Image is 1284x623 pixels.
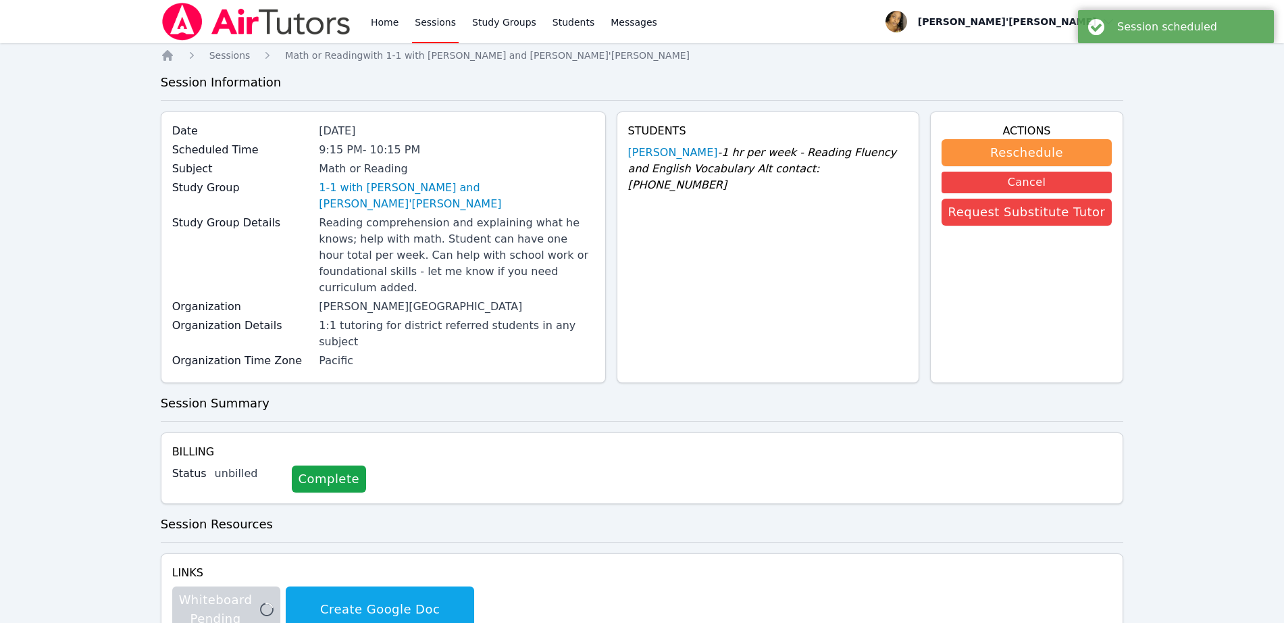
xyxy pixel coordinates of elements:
[161,73,1124,92] h3: Session Information
[172,565,474,581] h4: Links
[292,466,366,493] a: Complete
[628,146,896,191] span: - 1 hr per week - Reading Fluency and English Vocabulary Alt contact: [PHONE_NUMBER]
[1117,20,1264,33] div: Session scheduled
[209,50,251,61] span: Sessions
[161,515,1124,534] h3: Session Resources
[172,318,311,334] label: Organization Details
[172,299,311,315] label: Organization
[942,172,1112,193] button: Cancel
[292,600,467,619] span: Create Google Doc
[319,142,594,158] div: 9:15 PM - 10:15 PM
[942,199,1112,226] button: Request Substitute Tutor
[172,142,311,158] label: Scheduled Time
[285,50,690,61] span: Math or Reading with 1-1 with [PERSON_NAME] and [PERSON_NAME]'[PERSON_NAME]
[942,139,1112,166] button: Reschedule
[161,394,1124,413] h3: Session Summary
[319,123,594,139] div: [DATE]
[611,16,657,29] span: Messages
[628,145,718,161] a: [PERSON_NAME]
[628,123,908,139] h4: Students
[215,466,281,482] div: unbilled
[319,318,594,350] div: 1:1 tutoring for district referred students in any subject
[319,215,594,296] div: Reading comprehension and explaining what he knows; help with math. Student can have one hour tot...
[172,353,311,369] label: Organization Time Zone
[319,161,594,177] div: Math or Reading
[172,180,311,196] label: Study Group
[172,466,207,482] label: Status
[172,215,311,231] label: Study Group Details
[172,123,311,139] label: Date
[161,3,352,41] img: Air Tutors
[285,49,690,62] a: Math or Readingwith 1-1 with [PERSON_NAME] and [PERSON_NAME]'[PERSON_NAME]
[942,123,1112,139] h4: Actions
[319,353,594,369] div: Pacific
[209,49,251,62] a: Sessions
[172,444,1112,460] h4: Billing
[172,161,311,177] label: Subject
[319,299,594,315] div: [PERSON_NAME][GEOGRAPHIC_DATA]
[319,180,594,212] a: 1-1 with [PERSON_NAME] and [PERSON_NAME]'[PERSON_NAME]
[161,49,1124,62] nav: Breadcrumb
